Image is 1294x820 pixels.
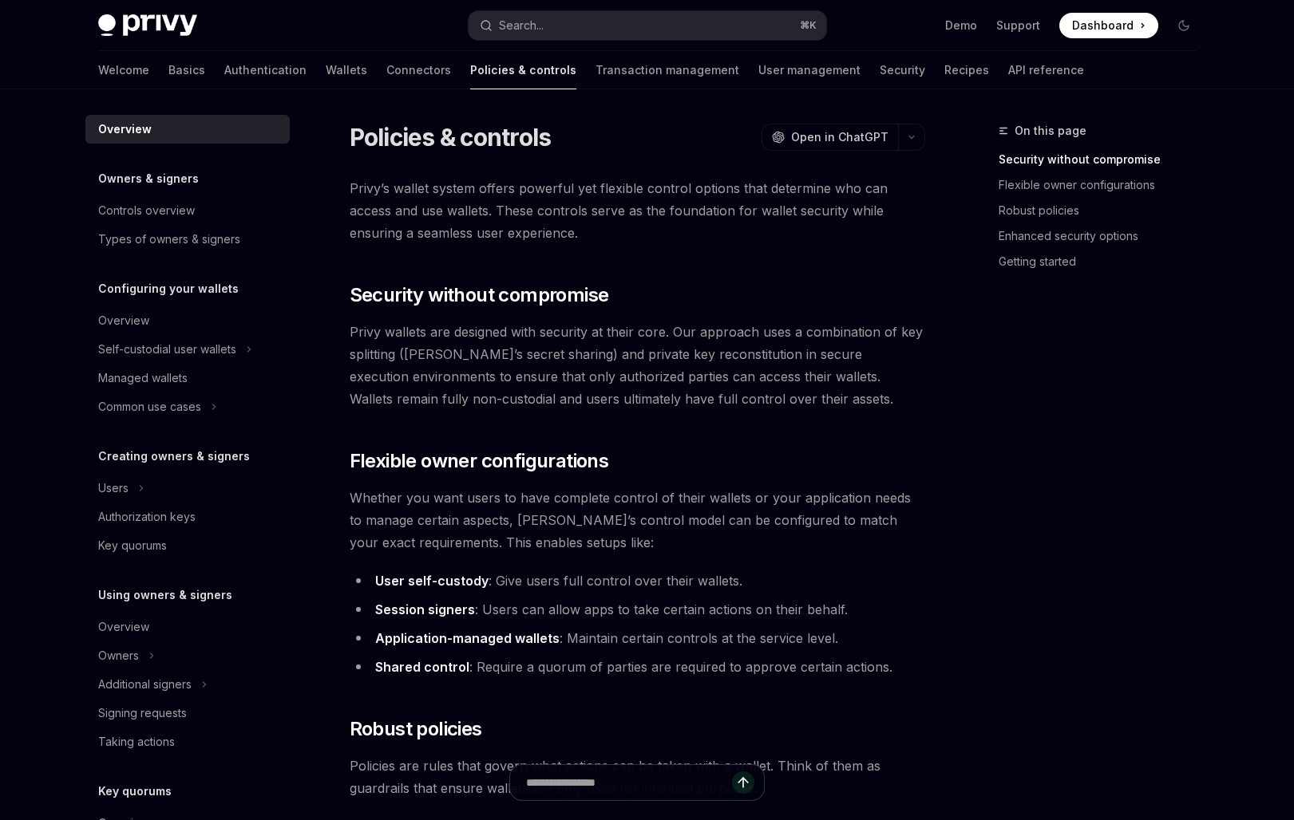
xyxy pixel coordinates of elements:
[1059,13,1158,38] a: Dashboard
[85,196,290,225] a: Controls overview
[499,16,544,35] div: Search...
[98,14,197,37] img: dark logo
[85,531,290,560] a: Key quorums
[758,51,861,89] a: User management
[85,670,290,699] button: Toggle Additional signers section
[526,765,732,800] input: Ask a question...
[375,630,560,646] strong: Application-managed wallets
[98,507,196,526] div: Authorization keys
[85,641,290,670] button: Toggle Owners section
[85,613,290,641] a: Overview
[350,448,609,474] span: Flexible owner configurations
[98,201,195,220] div: Controls overview
[85,335,290,364] button: Toggle Self-custodial user wallets section
[98,782,172,801] h5: Key quorums
[85,225,290,254] a: Types of owners & signers
[762,124,898,151] button: Open in ChatGPT
[85,392,290,421] button: Toggle Common use cases section
[791,129,888,145] span: Open in ChatGPT
[596,51,739,89] a: Transaction management
[880,51,925,89] a: Security
[999,249,1209,274] a: Getting started
[98,646,139,665] div: Owners
[98,704,187,723] div: Signing requests
[85,503,290,531] a: Authorization keys
[732,771,754,794] button: Send message
[98,230,240,249] div: Types of owners & signers
[350,716,482,742] span: Robust policies
[999,223,1209,249] a: Enhanced security options
[350,656,925,678] li: : Require a quorum of parties are required to approve certain actions.
[98,369,188,388] div: Managed wallets
[350,123,552,152] h1: Policies & controls
[996,18,1040,34] a: Support
[98,169,199,188] h5: Owners & signers
[470,51,576,89] a: Policies & controls
[98,51,149,89] a: Welcome
[98,279,239,298] h5: Configuring your wallets
[945,18,977,34] a: Demo
[999,147,1209,172] a: Security without compromise
[98,536,167,555] div: Key quorums
[98,447,250,466] h5: Creating owners & signers
[350,487,925,554] span: Whether you want users to have complete control of their wallets or your application needs to man...
[1008,51,1084,89] a: API reference
[375,601,475,617] strong: Session signers
[98,120,152,139] div: Overview
[1072,18,1134,34] span: Dashboard
[999,172,1209,198] a: Flexible owner configurations
[85,364,290,392] a: Managed wallets
[350,627,925,649] li: : Maintain certain controls at the service level.
[168,51,205,89] a: Basics
[98,585,232,605] h5: Using owners & signers
[98,617,149,637] div: Overview
[1171,13,1197,38] button: Toggle dark mode
[469,11,826,40] button: Open search
[350,282,609,308] span: Security without compromise
[350,177,925,244] span: Privy’s wallet system offers powerful yet flexible control options that determine who can access ...
[98,397,201,416] div: Common use cases
[98,732,175,751] div: Taking actions
[375,573,489,589] strong: User self-custody
[944,51,989,89] a: Recipes
[350,755,925,799] span: Policies are rules that govern what actions can be taken with a wallet. Think of them as guardrai...
[85,727,290,756] a: Taking actions
[98,675,192,694] div: Additional signers
[224,51,307,89] a: Authentication
[800,19,817,32] span: ⌘ K
[98,479,129,498] div: Users
[85,474,290,503] button: Toggle Users section
[999,198,1209,223] a: Robust policies
[85,115,290,144] a: Overview
[85,306,290,335] a: Overview
[326,51,367,89] a: Wallets
[386,51,451,89] a: Connectors
[85,699,290,727] a: Signing requests
[350,570,925,592] li: : Give users full control over their wallets.
[350,321,925,410] span: Privy wallets are designed with security at their core. Our approach uses a combination of key sp...
[98,340,236,359] div: Self-custodial user wallets
[350,598,925,621] li: : Users can allow apps to take certain actions on their behalf.
[98,311,149,330] div: Overview
[375,659,469,675] strong: Shared control
[1015,121,1086,140] span: On this page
